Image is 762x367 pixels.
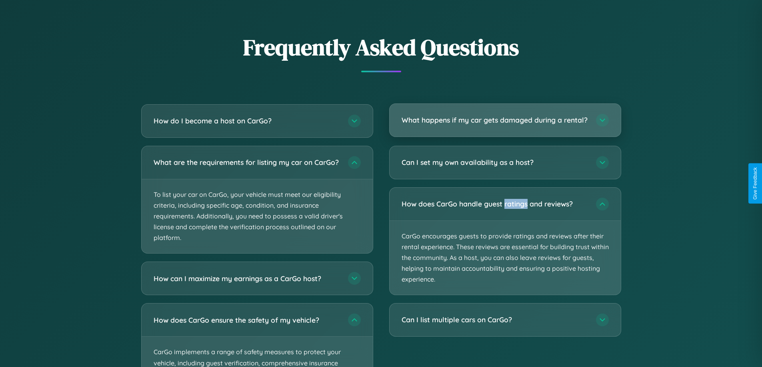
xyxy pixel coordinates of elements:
div: Give Feedback [752,167,758,200]
h3: How does CarGo handle guest ratings and reviews? [402,199,588,209]
h3: How does CarGo ensure the safety of my vehicle? [154,315,340,325]
h3: Can I set my own availability as a host? [402,157,588,167]
h3: Can I list multiple cars on CarGo? [402,315,588,325]
p: To list your car on CarGo, your vehicle must meet our eligibility criteria, including specific ag... [142,179,373,254]
h3: How can I maximize my earnings as a CarGo host? [154,274,340,284]
h2: Frequently Asked Questions [141,32,621,63]
h3: What are the requirements for listing my car on CarGo? [154,157,340,167]
h3: How do I become a host on CarGo? [154,116,340,126]
h3: What happens if my car gets damaged during a rental? [402,115,588,125]
p: CarGo encourages guests to provide ratings and reviews after their rental experience. These revie... [390,221,621,295]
